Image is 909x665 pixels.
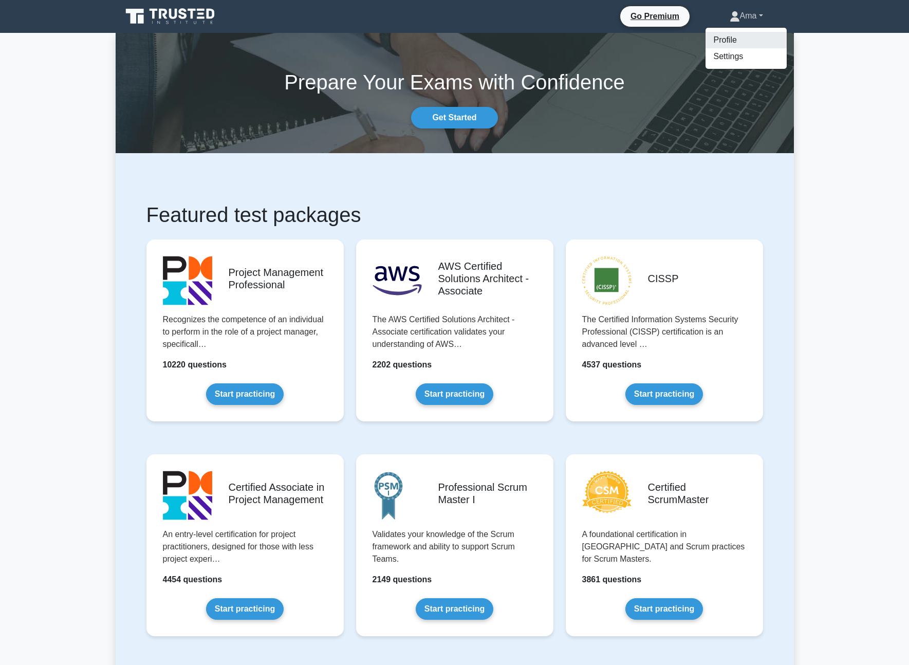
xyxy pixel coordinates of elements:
a: Settings [706,48,787,65]
a: Go Premium [624,10,685,23]
h1: Featured test packages [146,202,763,227]
a: Start practicing [625,598,703,620]
a: Start practicing [206,598,284,620]
a: Profile [706,32,787,48]
a: Start practicing [625,383,703,405]
a: Get Started [411,107,497,128]
ul: Ama [705,27,787,69]
a: Start practicing [206,383,284,405]
a: Start practicing [416,598,493,620]
h1: Prepare Your Exams with Confidence [116,70,794,95]
a: Ama [705,6,788,26]
a: Start practicing [416,383,493,405]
